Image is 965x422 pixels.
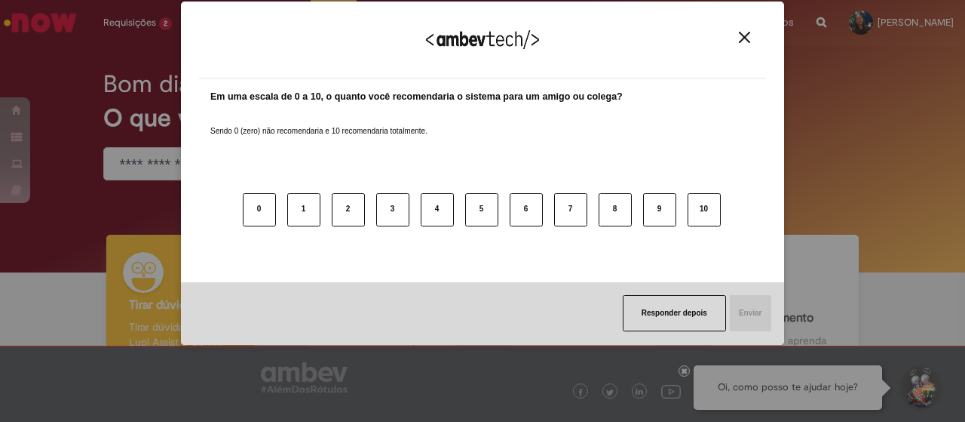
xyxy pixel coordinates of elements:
[643,193,676,226] button: 9
[734,31,755,44] button: Close
[332,193,365,226] button: 2
[739,32,750,43] img: Close
[376,193,409,226] button: 3
[287,193,320,226] button: 1
[210,108,427,137] label: Sendo 0 (zero) não recomendaria e 10 recomendaria totalmente.
[421,193,454,226] button: 4
[599,193,632,226] button: 8
[554,193,587,226] button: 7
[623,295,726,331] button: Responder depois
[465,193,498,226] button: 5
[426,30,539,49] img: Logo Ambevtech
[688,193,721,226] button: 10
[510,193,543,226] button: 6
[210,90,623,104] label: Em uma escala de 0 a 10, o quanto você recomendaria o sistema para um amigo ou colega?
[243,193,276,226] button: 0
